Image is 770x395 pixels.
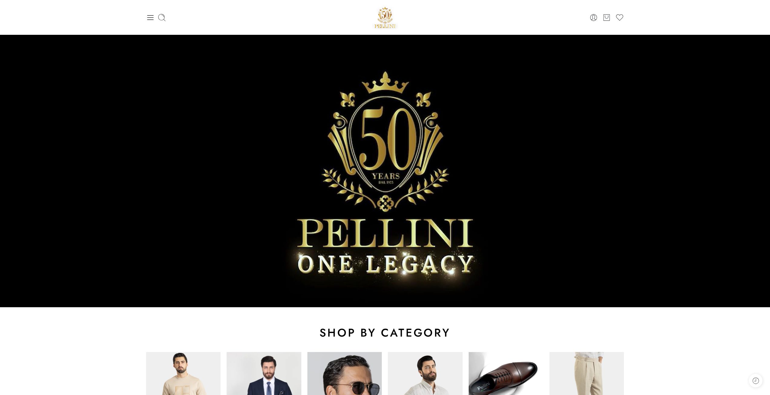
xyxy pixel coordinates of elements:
[372,5,398,30] a: Pellini -
[146,325,624,340] h2: shop by category
[589,13,598,22] a: Login / Register
[615,13,624,22] a: Wishlist
[602,13,611,22] a: Cart
[372,5,398,30] img: Pellini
